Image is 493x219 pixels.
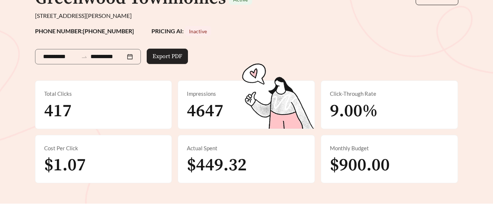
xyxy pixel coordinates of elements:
[187,144,306,152] div: Actual Spent
[330,100,378,122] span: 9.00%
[35,11,458,20] div: [STREET_ADDRESS][PERSON_NAME]
[35,27,134,34] strong: PHONE NUMBER: [PHONE_NUMBER]
[330,144,449,152] div: Monthly Budget
[189,28,207,34] span: Inactive
[187,90,306,98] div: Impressions
[330,154,390,176] span: $900.00
[153,52,182,61] span: Export PDF
[44,144,163,152] div: Cost Per Click
[147,49,188,64] button: Export PDF
[151,27,211,34] strong: PRICING AI:
[187,100,223,122] span: 4647
[187,154,247,176] span: $449.32
[44,90,163,98] div: Total Clicks
[81,53,88,60] span: to
[44,154,86,176] span: $1.07
[81,54,88,60] span: swap-right
[44,100,72,122] span: 417
[330,90,449,98] div: Click-Through Rate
